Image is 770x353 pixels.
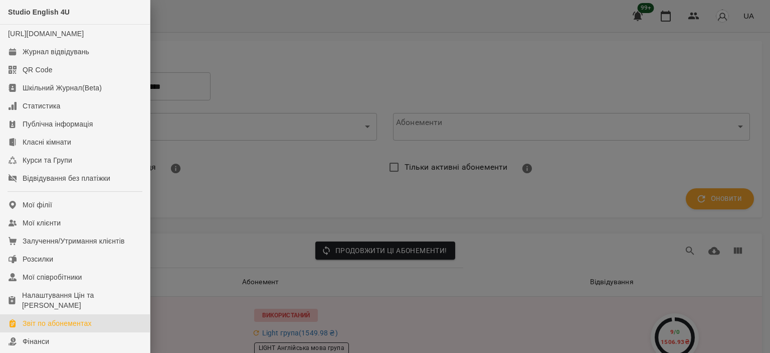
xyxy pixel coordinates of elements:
[23,173,110,183] div: Відвідування без платіжки
[23,119,93,129] div: Публічна інформація
[23,218,61,228] div: Мої клієнти
[23,137,71,147] div: Класні кімнати
[23,272,82,282] div: Мої співробітники
[23,236,125,246] div: Залучення/Утримання клієнтів
[23,47,89,57] div: Журнал відвідувань
[23,65,53,75] div: QR Code
[22,290,142,310] div: Налаштування Цін та [PERSON_NAME]
[23,318,92,328] div: Звіт по абонементах
[23,200,52,210] div: Мої філії
[23,336,49,346] div: Фінанси
[23,83,102,93] div: Шкільний Журнал(Beta)
[23,101,61,111] div: Статистика
[23,155,72,165] div: Курси та Групи
[8,8,70,16] span: Studio English 4U
[23,254,53,264] div: Розсилки
[8,30,84,38] a: [URL][DOMAIN_NAME]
